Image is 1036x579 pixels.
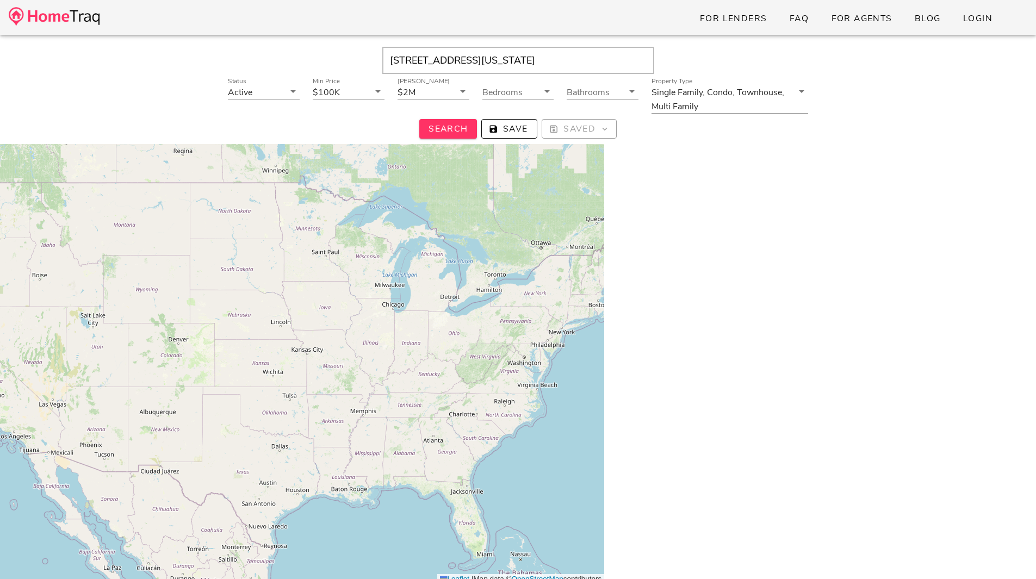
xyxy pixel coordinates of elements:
span: Save [491,123,528,135]
button: Saved [542,119,617,139]
button: Save [481,119,537,139]
div: Property TypeSingle Family,Condo,Townhouse,Multi Family [652,85,808,113]
div: Bedrooms [482,85,554,99]
a: Login [954,9,1001,28]
div: StatusActive [228,85,300,99]
div: Single Family, [652,88,705,97]
a: Blog [905,9,950,28]
label: Property Type [652,77,692,85]
span: Search [428,123,468,135]
a: For Agents [822,9,901,28]
div: $100K [313,88,340,97]
label: Min Price [313,77,340,85]
span: For Lenders [699,13,767,24]
div: Bathrooms [567,85,638,99]
span: Saved [551,123,607,135]
a: FAQ [780,9,818,28]
div: Multi Family [652,102,698,111]
button: Search [419,119,477,139]
span: FAQ [789,13,809,24]
div: Townhouse, [737,88,784,97]
input: Enter Your Address, Zipcode or City & State [382,47,654,74]
label: Status [228,77,246,85]
iframe: Chat Widget [982,527,1036,579]
div: Active [228,88,252,97]
span: For Agents [830,13,892,24]
div: $2M [398,88,415,97]
div: Condo, [707,88,735,97]
a: For Lenders [691,9,776,28]
span: Blog [914,13,941,24]
div: Min Price$100K [313,85,384,99]
span: Login [963,13,992,24]
label: [PERSON_NAME] [398,77,450,85]
div: [PERSON_NAME]$2M [398,85,469,99]
img: desktop-logo.34a1112.png [9,7,100,26]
